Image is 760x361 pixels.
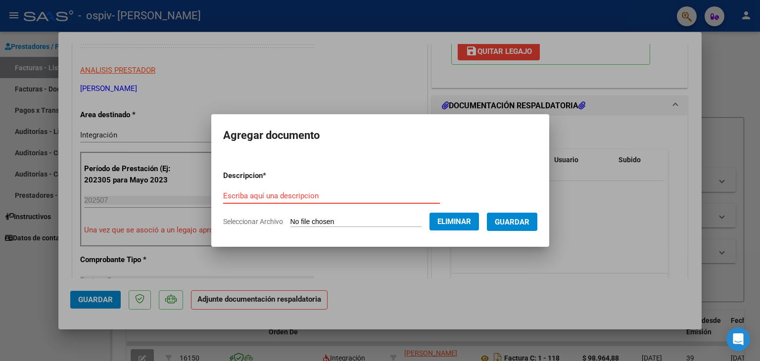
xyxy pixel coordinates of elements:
[487,213,537,231] button: Guardar
[223,218,283,226] span: Seleccionar Archivo
[223,126,537,145] h2: Agregar documento
[223,170,318,181] p: Descripcion
[429,213,479,230] button: Eliminar
[495,218,529,226] span: Guardar
[726,327,750,351] div: Open Intercom Messenger
[437,217,471,226] span: Eliminar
